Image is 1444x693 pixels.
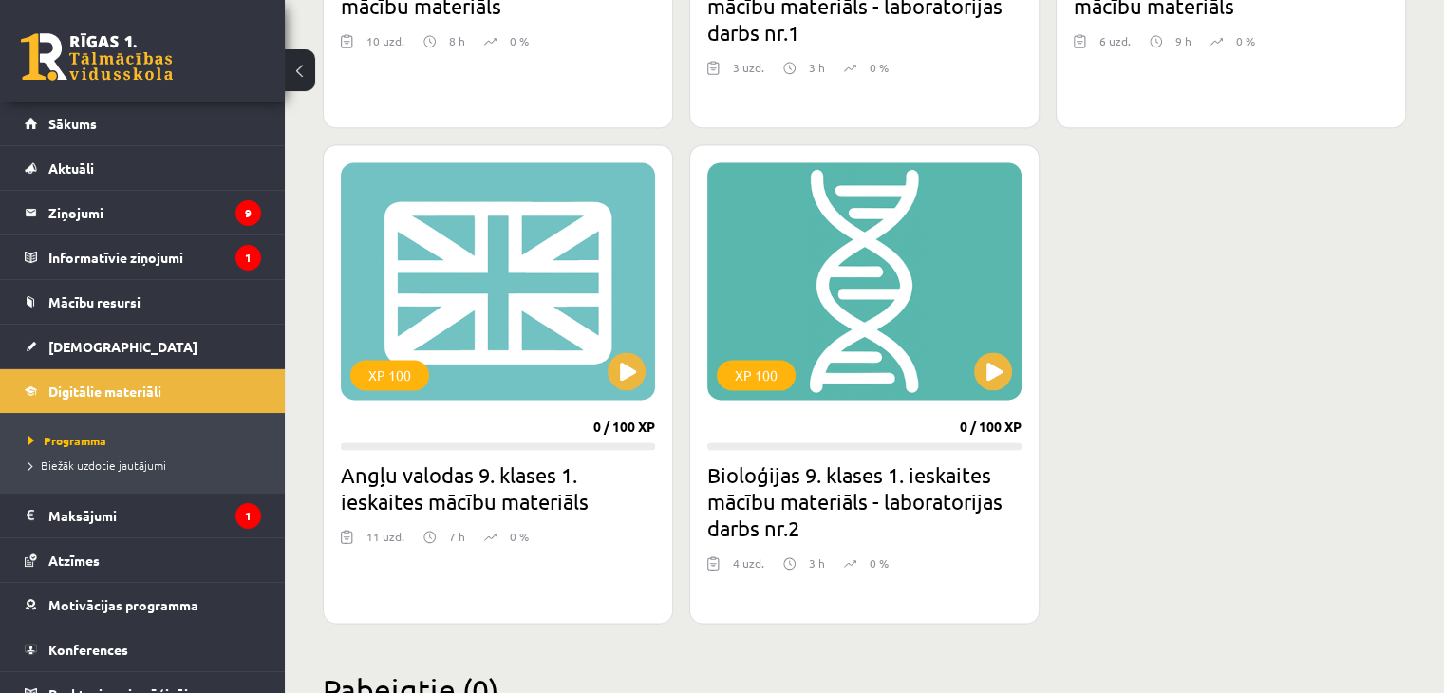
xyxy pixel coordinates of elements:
a: Ziņojumi9 [25,191,261,234]
h2: Angļu valodas 9. klases 1. ieskaites mācību materiāls [341,461,655,515]
h2: Bioloģijas 9. klases 1. ieskaites mācību materiāls - laboratorijas darbs nr.2 [707,461,1022,541]
a: Motivācijas programma [25,583,261,627]
div: 4 uzd. [733,554,764,583]
div: 10 uzd. [366,32,404,61]
div: 6 uzd. [1099,32,1131,61]
span: Motivācijas programma [48,596,198,613]
span: Programma [28,433,106,448]
a: Programma [28,432,266,449]
i: 1 [235,245,261,271]
p: 7 h [449,528,465,545]
a: Rīgas 1. Tālmācības vidusskola [21,33,173,81]
p: 9 h [1175,32,1191,49]
span: Mācību resursi [48,293,141,310]
div: 11 uzd. [366,528,404,556]
a: Sākums [25,102,261,145]
div: 3 uzd. [733,59,764,87]
p: 0 % [1236,32,1255,49]
legend: Ziņojumi [48,191,261,234]
a: Atzīmes [25,538,261,582]
div: XP 100 [350,360,429,390]
span: Aktuāli [48,159,94,177]
p: 3 h [809,554,825,571]
legend: Maksājumi [48,494,261,537]
a: Aktuāli [25,146,261,190]
span: Atzīmes [48,552,100,569]
p: 0 % [870,59,889,76]
span: Digitālie materiāli [48,383,161,400]
p: 0 % [510,32,529,49]
a: Mācību resursi [25,280,261,324]
a: [DEMOGRAPHIC_DATA] [25,325,261,368]
i: 9 [235,200,261,226]
legend: Informatīvie ziņojumi [48,235,261,279]
span: [DEMOGRAPHIC_DATA] [48,338,197,355]
p: 8 h [449,32,465,49]
span: Konferences [48,641,128,658]
p: 0 % [510,528,529,545]
span: Biežāk uzdotie jautājumi [28,458,166,473]
span: Sākums [48,115,97,132]
a: Maksājumi1 [25,494,261,537]
p: 3 h [809,59,825,76]
a: Informatīvie ziņojumi1 [25,235,261,279]
i: 1 [235,503,261,529]
a: Biežāk uzdotie jautājumi [28,457,266,474]
a: Digitālie materiāli [25,369,261,413]
p: 0 % [870,554,889,571]
a: Konferences [25,627,261,671]
div: XP 100 [717,360,796,390]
